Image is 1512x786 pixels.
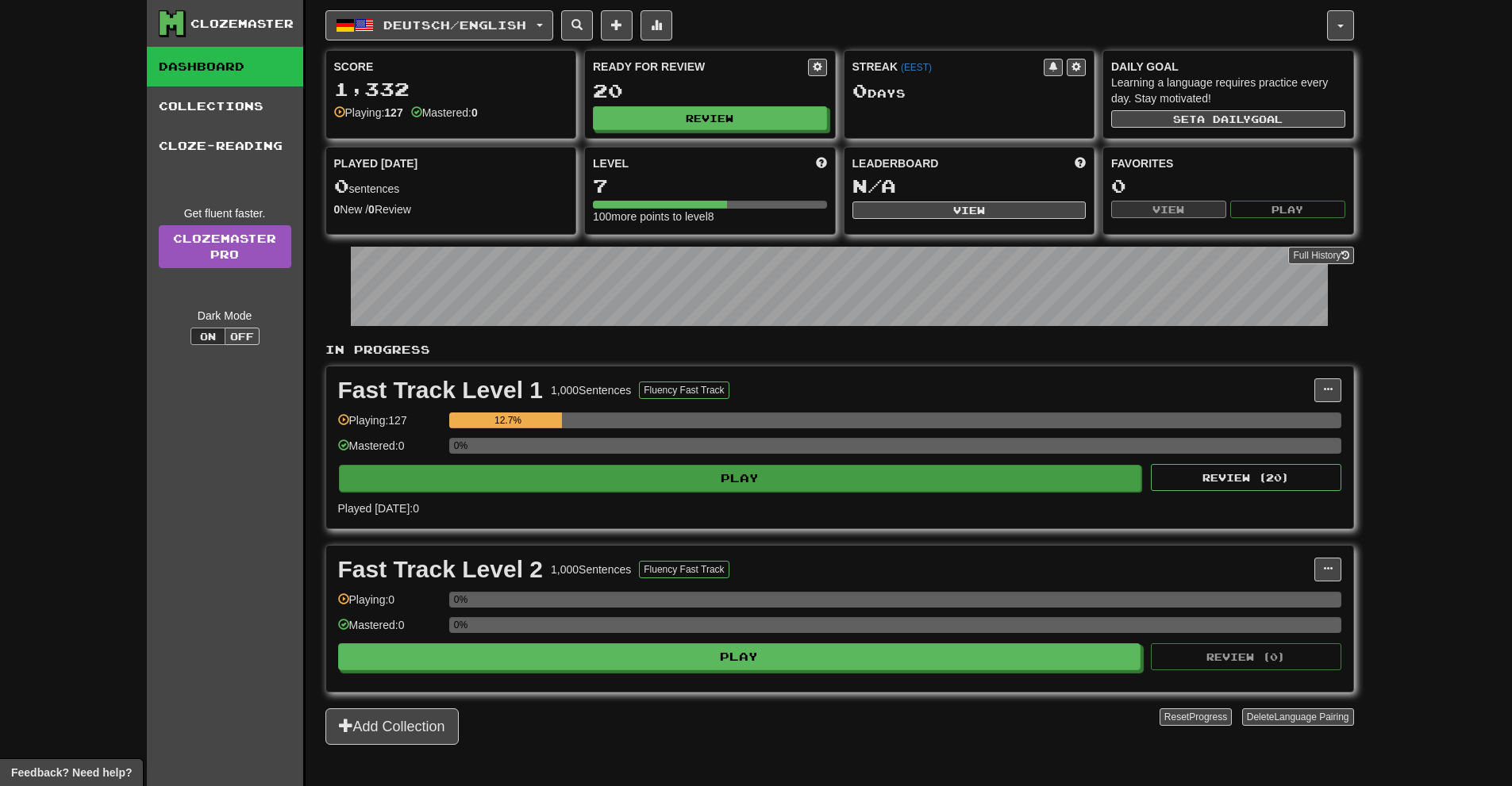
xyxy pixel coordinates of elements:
[1189,711,1227,723] span: Progress
[147,126,303,166] a: Cloze-Reading
[339,465,1142,492] button: Play
[1197,113,1251,125] span: a daily
[334,79,568,99] div: 1,332
[334,174,349,197] span: 0
[334,203,340,216] strong: 0
[551,562,631,577] div: 1,000 Sentences
[11,765,132,780] span: Open feedback widget
[338,502,419,515] span: Played [DATE]: 0
[334,105,403,121] div: Playing:
[1151,643,1341,670] button: Review (0)
[852,155,939,171] span: Leaderboard
[1230,201,1345,218] button: Play
[901,62,932,73] a: (EEST)
[641,10,672,40] button: More stats
[334,59,568,75] div: Score
[384,106,402,119] strong: 127
[325,708,459,745] button: Add Collection
[454,412,562,428] div: 12.7%
[383,18,526,32] span: Deutsch / English
[411,105,478,121] div: Mastered:
[338,378,544,402] div: Fast Track Level 1
[338,592,441,618] div: Playing: 0
[338,412,441,439] div: Playing: 127
[593,106,827,130] button: Review
[147,47,303,86] a: Dashboard
[1160,708,1232,726] button: ResetProgress
[159,225,291,268] a: ClozemasterPro
[852,59,1045,75] div: Streak
[593,155,629,171] span: Level
[368,203,375,216] strong: 0
[816,155,827,171] span: Score more points to level up
[1242,708,1354,726] button: DeleteLanguage Pairing
[1111,75,1345,106] div: Learning a language requires practice every day. Stay motivated!
[601,10,633,40] button: Add sentence to collection
[1075,155,1086,171] span: This week in points, UTC
[159,205,291,221] div: Get fluent faster.
[593,209,827,224] div: 100 more points to level 8
[1111,201,1226,218] button: View
[471,106,478,119] strong: 0
[1111,59,1345,75] div: Daily Goal
[338,438,441,464] div: Mastered: 0
[334,155,418,171] span: Played [DATE]
[190,328,225,345] button: On
[325,10,553,40] button: Deutsch/English
[147,86,303,126] a: Collections
[852,174,896,197] span: N/A
[190,16,294,32] div: Clozemaster
[338,617,441,643] div: Mastered: 0
[561,10,593,40] button: Search sentences
[593,59,808,75] div: Ready for Review
[852,201,1087,219] button: View
[338,643,1141,670] button: Play
[1151,464,1341,491] button: Review (20)
[325,342,1354,358] p: In Progress
[1111,176,1345,196] div: 0
[338,558,544,581] div: Fast Track Level 2
[225,328,260,345] button: Off
[639,561,729,578] button: Fluency Fast Track
[334,201,568,217] div: New / Review
[334,176,568,197] div: sentences
[1288,247,1353,264] button: Full History
[593,81,827,101] div: 20
[159,308,291,324] div: Dark Mode
[593,176,827,196] div: 7
[852,81,1087,102] div: Day s
[852,79,868,102] span: 0
[1111,110,1345,128] button: Seta dailygoal
[1274,711,1348,723] span: Language Pairing
[1111,155,1345,171] div: Favorites
[639,381,729,399] button: Fluency Fast Track
[551,382,631,398] div: 1,000 Sentences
